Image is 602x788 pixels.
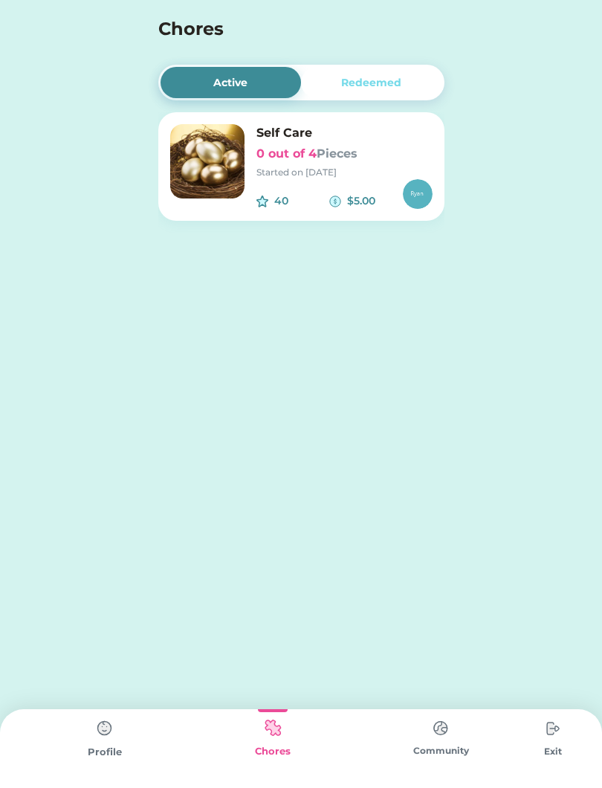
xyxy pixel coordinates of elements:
h6: Self Care [256,124,433,142]
img: type%3Dchores%2C%20state%3Ddefault.svg [538,714,568,743]
font: Pieces [317,146,357,161]
img: type%3Dkids%2C%20state%3Dselected.svg [258,714,288,743]
div: $5.00 [347,193,403,209]
div: 40 [274,193,330,209]
div: Exit [525,745,581,758]
div: Chores [189,744,357,759]
img: interface-favorite-star--reward-rating-rate-social-star-media-favorite-like-stars.svg [256,196,268,207]
div: Community [357,744,525,758]
img: image.png [170,124,245,198]
div: Profile [21,745,189,760]
h4: Chores [158,16,404,42]
div: Started on [DATE] [256,166,433,179]
img: money-cash-dollar-coin--accounting-billing-payment-cash-coin-currency-money-finance.svg [329,196,341,207]
div: Active [213,75,247,91]
h6: 0 out of 4 [256,145,433,163]
img: type%3Dchores%2C%20state%3Ddefault.svg [426,714,456,743]
img: type%3Dchores%2C%20state%3Ddefault.svg [90,714,120,743]
div: Redeemed [341,75,401,91]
